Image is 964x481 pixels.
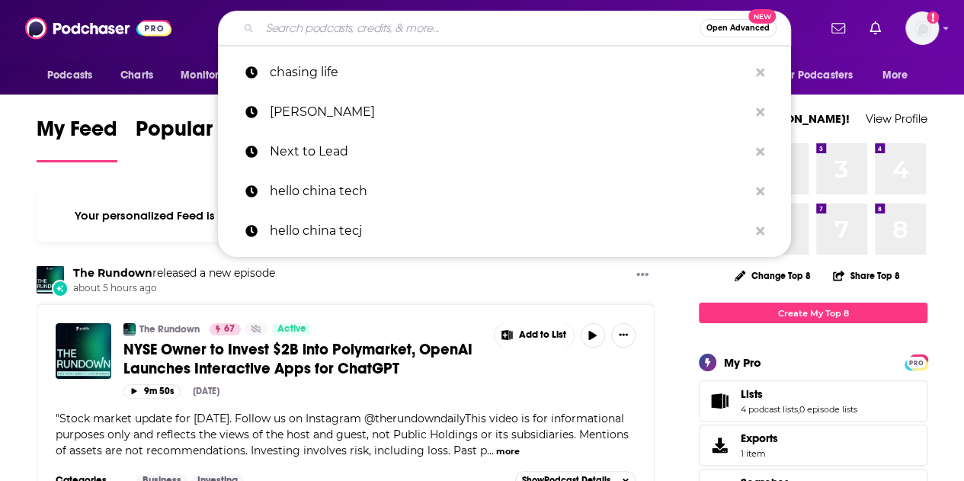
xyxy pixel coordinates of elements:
[218,53,791,92] a: chasing life
[699,425,927,466] a: Exports
[270,172,748,211] p: hello china tech
[699,380,927,422] span: Lists
[123,340,472,378] span: NYSE Owner to Invest $2B into Polymarket, OpenAI Launches Interactive Apps for ChatGPT
[611,323,636,348] button: Show More Button
[741,431,778,445] span: Exports
[37,116,117,162] a: My Feed
[56,412,629,457] span: "
[181,65,235,86] span: Monitoring
[136,116,265,151] span: Popular Feed
[110,61,162,90] a: Charts
[630,266,655,285] button: Show More Button
[825,15,851,41] a: Show notifications dropdown
[519,329,566,341] span: Add to List
[907,357,925,368] span: PRO
[73,266,275,281] h3: released a new episode
[139,323,200,335] a: The Rundown
[495,323,574,348] button: Show More Button
[882,65,908,86] span: More
[218,132,791,172] a: Next to Lead
[905,11,939,45] span: Logged in as gmalloy
[905,11,939,45] button: Show profile menu
[193,386,219,396] div: [DATE]
[73,266,152,280] a: The Rundown
[37,266,64,293] img: The Rundown
[798,404,799,415] span: ,
[277,322,306,337] span: Active
[56,412,629,457] span: Stock market update for [DATE]. Follow us on Instagram ⁠⁠⁠⁠⁠⁠⁠⁠@therundowndaily⁠⁠⁠⁠⁠⁠⁠⁠This video...
[271,323,312,335] a: Active
[37,116,117,151] span: My Feed
[706,24,770,32] span: Open Advanced
[487,444,494,457] span: ...
[47,65,92,86] span: Podcasts
[37,61,112,90] button: open menu
[496,445,520,458] button: more
[123,323,136,335] img: The Rundown
[872,61,927,90] button: open menu
[218,211,791,251] a: hello china tecj
[741,404,798,415] a: 4 podcast lists
[832,261,901,290] button: Share Top 8
[123,340,483,378] a: NYSE Owner to Invest $2B into Polymarket, OpenAI Launches Interactive Apps for ChatGPT
[741,387,763,401] span: Lists
[170,61,255,90] button: open menu
[218,11,791,46] div: Search podcasts, credits, & more...
[741,387,857,401] a: Lists
[770,61,875,90] button: open menu
[700,19,777,37] button: Open AdvancedNew
[260,16,700,40] input: Search podcasts, credits, & more...
[270,132,748,172] p: Next to Lead
[748,9,776,24] span: New
[136,116,265,162] a: Popular Feed
[270,92,748,132] p: sanjay gupta
[218,92,791,132] a: [PERSON_NAME]
[224,322,235,337] span: 67
[704,435,735,456] span: Exports
[699,303,927,323] a: Create My Top 8
[907,356,925,367] a: PRO
[218,172,791,211] a: hello china tech
[863,15,887,41] a: Show notifications dropdown
[799,404,857,415] a: 0 episode lists
[270,211,748,251] p: hello china tecj
[724,355,761,370] div: My Pro
[866,111,927,126] a: View Profile
[73,282,275,295] span: about 5 hours ago
[120,65,153,86] span: Charts
[725,266,820,285] button: Change Top 8
[704,390,735,412] a: Lists
[927,11,939,24] svg: Add a profile image
[52,280,69,297] div: New Episode
[210,323,241,335] a: 67
[25,14,171,43] img: Podchaser - Follow, Share and Rate Podcasts
[741,448,778,459] span: 1 item
[905,11,939,45] img: User Profile
[123,384,181,399] button: 9m 50s
[56,323,111,379] img: NYSE Owner to Invest $2B into Polymarket, OpenAI Launches Interactive Apps for ChatGPT
[37,190,655,242] div: Your personalized Feed is curated based on the Podcasts, Creators, Users, and Lists that you Follow.
[270,53,748,92] p: chasing life
[780,65,853,86] span: For Podcasters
